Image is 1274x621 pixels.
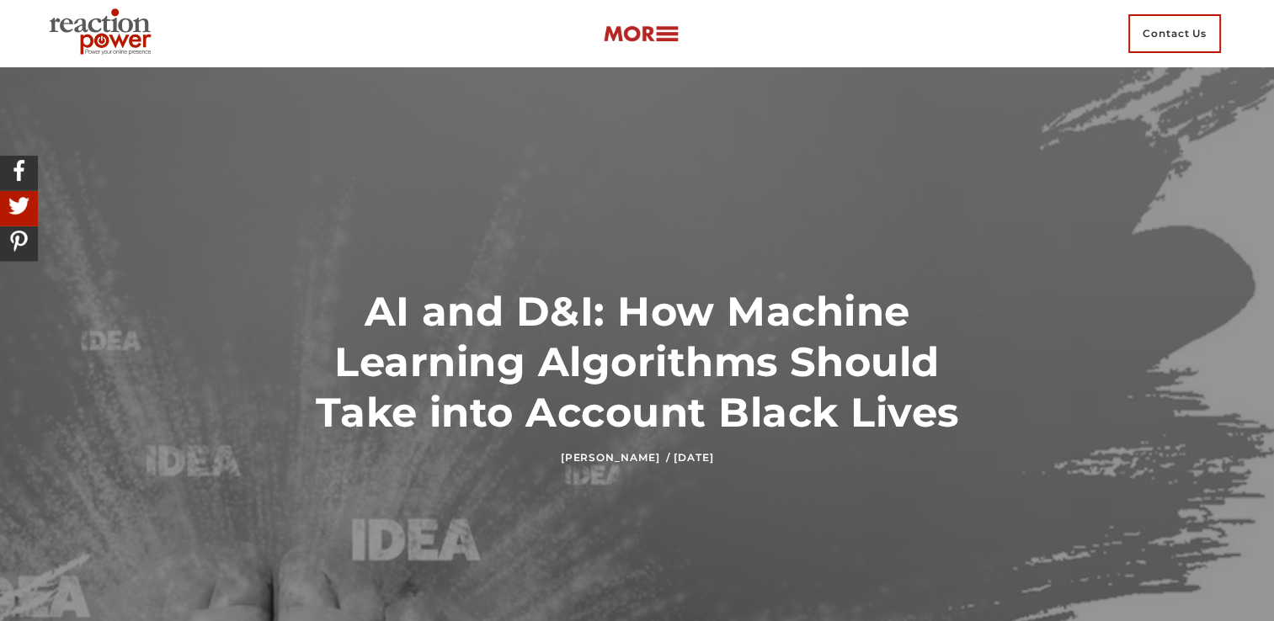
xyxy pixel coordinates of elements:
[1128,14,1221,53] span: Contact Us
[285,286,989,438] h1: AI and D&I: How Machine Learning Algorithms Should Take into Account Black Lives
[42,3,164,64] img: Executive Branding | Personal Branding Agency
[4,226,34,256] img: Share On Pinterest
[561,451,670,464] a: [PERSON_NAME] /
[674,451,713,464] time: [DATE]
[4,191,34,220] img: Share On Twitter
[4,156,34,185] img: Share On Facebook
[603,24,679,44] img: more-btn.png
